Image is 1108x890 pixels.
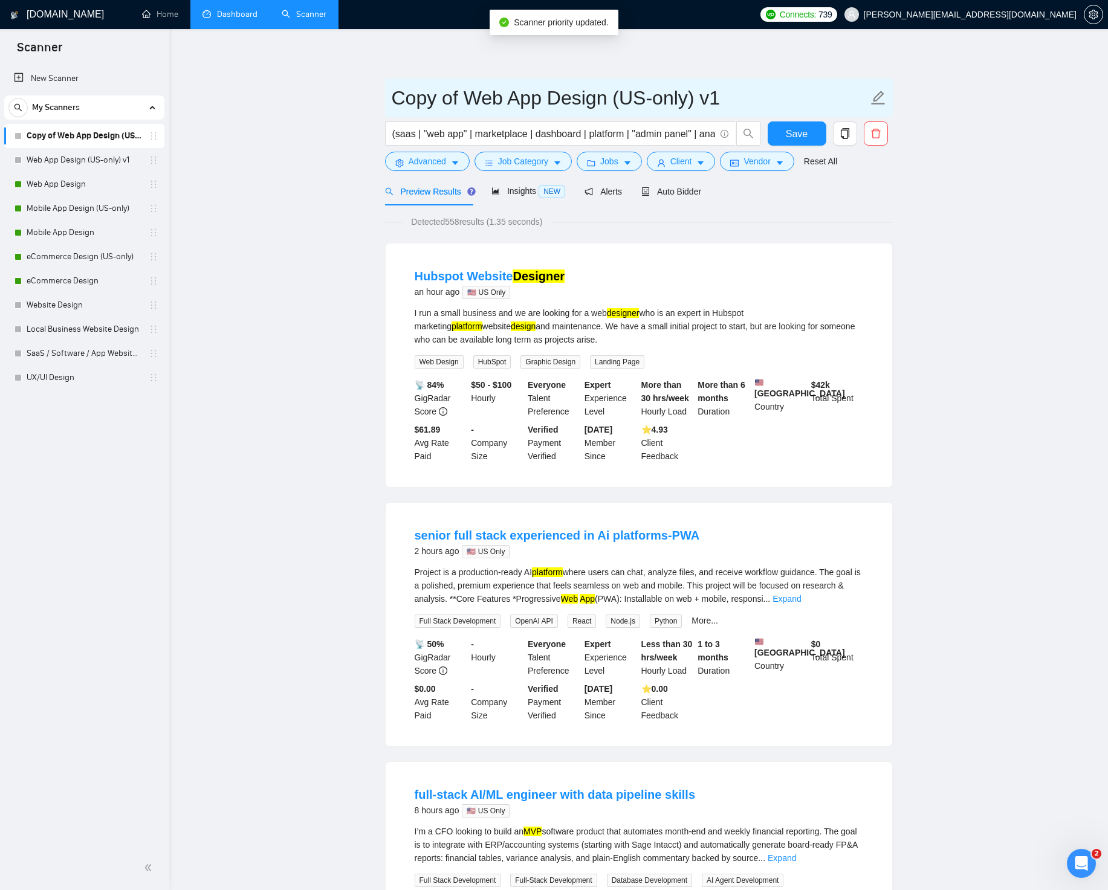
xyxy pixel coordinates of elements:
mark: App [580,594,595,604]
div: Avg Rate Paid [412,423,469,463]
b: $ 0 [811,639,821,649]
span: holder [149,155,158,165]
div: Member Since [582,682,639,722]
b: Everyone [528,380,566,390]
mark: Designer [513,269,565,283]
span: Node.js [606,614,640,628]
a: Web App Design (US-only) v1 [27,148,141,172]
span: Full-Stack Development [510,874,597,887]
span: holder [149,349,158,358]
b: $61.89 [415,425,441,434]
span: user [657,158,666,167]
span: Full Stack Development [415,874,501,887]
span: delete [864,128,887,139]
span: search [737,128,760,139]
span: holder [149,276,158,286]
img: 🇺🇸 [755,637,763,646]
span: bars [485,158,493,167]
b: - [471,425,474,434]
b: [GEOGRAPHIC_DATA] [754,378,845,398]
div: Payment Verified [525,682,582,722]
li: New Scanner [4,66,164,91]
span: holder [149,373,158,382]
b: More than 30 hrs/week [641,380,689,403]
a: full-stack AI/ML engineer with data pipeline skills [415,788,696,801]
b: Verified [528,684,559,694]
a: setting [1084,10,1103,19]
span: robot [641,187,650,196]
div: Project is a production-ready AI where users can chat, analyze files, and receive workflow guidan... [415,566,863,605]
span: area-chart [491,187,500,195]
div: Experience Level [582,637,639,677]
button: search [8,98,28,117]
a: UX/UI Design [27,366,141,390]
div: GigRadar Score [412,637,469,677]
iframe: Intercom live chat [1067,849,1096,878]
div: Hourly Load [639,637,696,677]
div: Country [752,637,809,677]
div: Client Feedback [639,423,696,463]
span: caret-down [451,158,459,167]
span: Database Development [607,874,692,887]
mark: Web [561,594,578,604]
b: ⭐️ 4.93 [641,425,668,434]
mark: design [511,321,536,331]
span: Advanced [409,155,446,168]
b: $50 - $100 [471,380,511,390]
span: Web Design [415,355,464,369]
span: holder [149,324,158,334]
span: React [568,614,596,628]
a: Copy of Web App Design (US-only) v1 [27,124,141,148]
a: eCommerce Design (US-only) [27,245,141,269]
span: Save [786,126,808,141]
a: dashboardDashboard [202,9,258,19]
span: Graphic Design [520,355,580,369]
div: I’m a CFO looking to build an software product that automates month-end and weekly financial repo... [415,825,863,865]
button: userClientcaret-down [647,152,716,171]
span: folder [587,158,595,167]
button: settingAdvancedcaret-down [385,152,470,171]
mark: platform [452,321,482,331]
button: search [736,121,760,146]
span: Auto Bidder [641,187,701,196]
span: setting [1084,10,1103,19]
span: check-circle [499,18,509,27]
span: HubSpot [473,355,511,369]
span: AI Agent Development [702,874,783,887]
div: Member Since [582,423,639,463]
span: info-circle [439,666,447,675]
span: holder [149,131,158,141]
mark: designer [607,308,640,318]
span: Full Stack Development [415,614,501,628]
b: Less than 30 hrs/week [641,639,693,662]
li: My Scanners [4,95,164,390]
div: Duration [695,378,752,418]
div: Avg Rate Paid [412,682,469,722]
span: Vendor [744,155,770,168]
a: Mobile App Design (US-only) [27,196,141,221]
div: GigRadar Score [412,378,469,418]
b: [DATE] [585,684,612,694]
a: Reset All [804,155,837,168]
div: 8 hours ago [415,803,696,817]
span: 739 [818,8,832,21]
div: Talent Preference [525,637,582,677]
span: Detected 558 results (1.35 seconds) [403,215,551,228]
span: Preview Results [385,187,472,196]
mark: MVP [523,827,542,836]
div: Total Spent [809,637,866,677]
span: Connects: [780,8,816,21]
div: Country [752,378,809,418]
span: holder [149,179,158,189]
span: search [9,103,27,112]
div: Client Feedback [639,682,696,722]
span: Jobs [600,155,618,168]
span: notification [585,187,593,196]
a: homeHome [142,9,178,19]
a: New Scanner [14,66,155,91]
b: 1 to 3 months [698,639,728,662]
span: search [385,187,394,196]
div: Total Spent [809,378,866,418]
span: holder [149,252,158,262]
mark: platform [532,567,563,577]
